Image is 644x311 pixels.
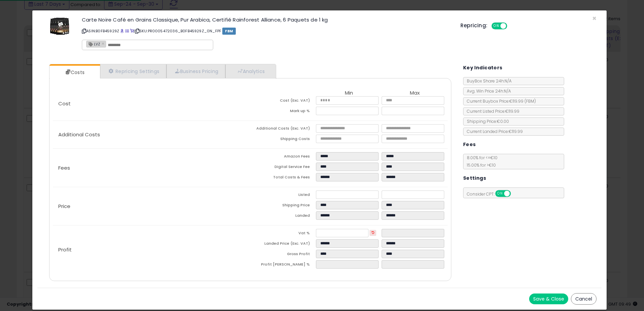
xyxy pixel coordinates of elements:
[166,64,225,78] a: Business Pricing
[50,17,70,35] img: 410jKlYbzKL._SL60_.jpg
[463,64,503,72] h5: Key Indicators
[463,155,497,168] span: 8.00 % for <= €10
[382,90,447,96] th: Max
[592,13,597,23] span: ×
[53,101,250,106] p: Cost
[316,90,382,96] th: Min
[225,64,275,78] a: Analytics
[571,293,597,305] button: Cancel
[463,78,512,84] span: BuyBox Share 24h: N/A
[529,293,568,304] button: Save & Close
[250,124,316,135] td: Additional Costs (Exc. VAT)
[120,28,124,34] a: BuyBox page
[463,162,496,168] span: 15.00 % for > €10
[463,98,536,104] span: Current Buybox Price:
[250,163,316,173] td: Digital Service Fee
[492,23,501,29] span: ON
[125,28,129,34] a: All offer listings
[250,191,316,201] td: Listed
[509,98,536,104] span: €119.99
[463,88,511,94] span: Avg. Win Price 24h: N/A
[250,201,316,211] td: Shipping Price
[250,211,316,222] td: Landed
[463,129,523,134] span: Current Landed Price: €119.99
[250,152,316,163] td: Amazon Fees
[506,23,517,29] span: OFF
[222,28,236,35] span: FBM
[250,229,316,239] td: Vat %
[250,239,316,250] td: Landed Price (Exc. VAT)
[463,191,520,197] span: Consider CPT:
[463,108,519,114] span: Current Listed Price: €119.99
[53,204,250,209] p: Price
[250,260,316,271] td: Profit [PERSON_NAME] %
[463,118,509,124] span: Shipping Price: €0.00
[463,174,486,182] h5: Settings
[496,191,504,197] span: ON
[50,66,99,79] a: Costs
[53,132,250,137] p: Additional Costs
[82,26,450,36] p: ASIN: B0FB45929Z | SKU: PR0005472036_B0FB45929Z_0N_FPF
[100,64,167,78] a: Repricing Settings
[250,250,316,260] td: Gross Profit
[87,41,100,47] span: LVZ
[82,17,450,22] h3: Carte Noire Café en Grains Classique, Pur Arabica, Certifié Rainforest Alliance, 6 Paquets de 1 kg
[460,23,487,28] h5: Repricing:
[524,98,536,104] span: ( FBM )
[102,40,106,46] a: ×
[250,96,316,107] td: Cost (Exc. VAT)
[510,191,520,197] span: OFF
[463,140,476,149] h5: Fees
[130,28,134,34] a: Your listing only
[250,173,316,183] td: Total Costs & Fees
[250,135,316,145] td: Shipping Costs
[250,107,316,117] td: Mark up %
[53,165,250,171] p: Fees
[53,247,250,252] p: Profit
